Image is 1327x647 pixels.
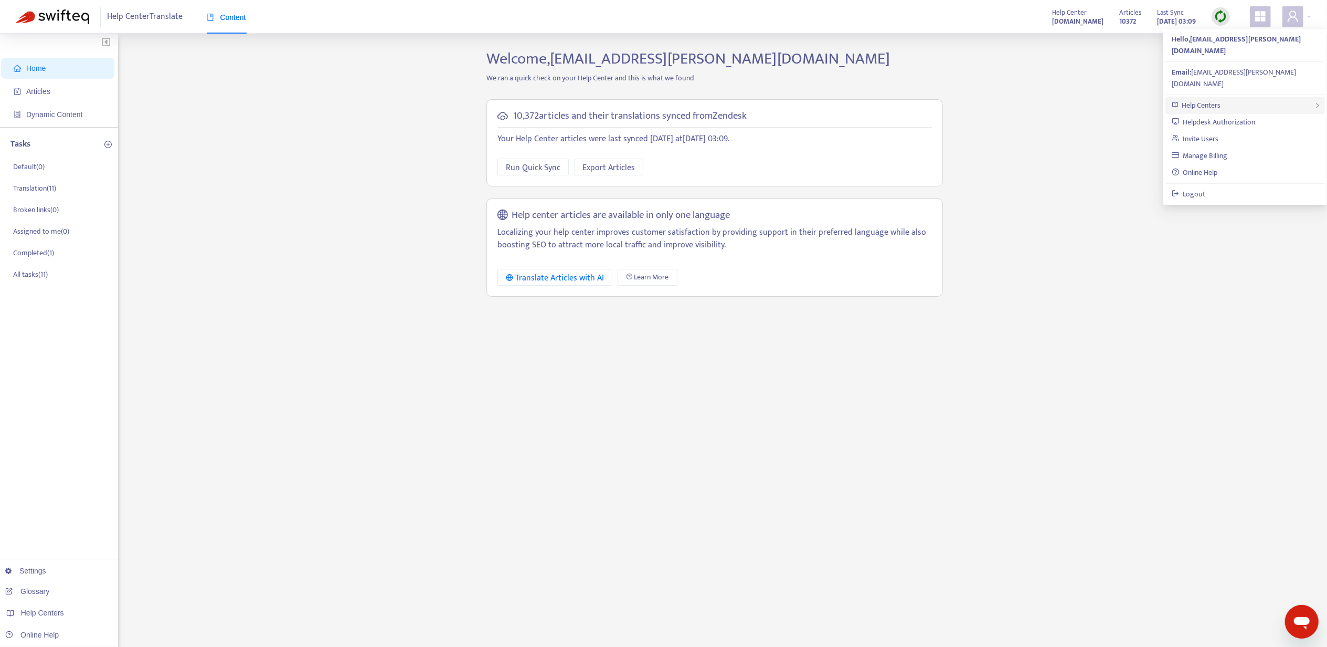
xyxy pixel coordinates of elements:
[486,46,890,72] span: Welcome, [EMAIL_ADDRESS][PERSON_NAME][DOMAIN_NAME]
[14,65,21,72] span: home
[1285,605,1319,639] iframe: Button to launch messaging window
[497,111,508,121] span: cloud-sync
[13,161,45,172] p: Default ( 0 )
[108,7,183,27] span: Help Center Translate
[1287,10,1299,23] span: user
[497,226,932,252] p: Localizing your help center improves customer satisfaction by providing support in their preferre...
[479,72,951,84] p: We ran a quick check on your Help Center and this is what we found
[1119,7,1141,18] span: Articles
[1172,150,1228,162] a: Manage Billing
[1119,16,1136,27] strong: 10372
[207,14,214,21] span: book
[10,138,30,151] p: Tasks
[497,159,569,175] button: Run Quick Sync
[1052,16,1103,27] strong: [DOMAIN_NAME]
[618,269,677,286] a: Learn More
[13,204,59,215] p: Broken links ( 0 )
[13,183,56,194] p: Translation ( 11 )
[1314,102,1321,109] span: right
[1214,10,1227,23] img: sync.dc5367851b00ba804db3.png
[1052,15,1103,27] a: [DOMAIN_NAME]
[207,13,246,22] span: Content
[1172,166,1218,179] a: Online Help
[506,161,560,174] span: Run Quick Sync
[513,110,747,122] h5: 10,372 articles and their translations synced from Zendesk
[1052,7,1087,18] span: Help Center
[582,161,635,174] span: Export Articles
[1254,10,1267,23] span: appstore
[506,272,604,285] div: Translate Articles with AI
[13,247,54,258] p: Completed ( 1 )
[5,567,46,575] a: Settings
[1172,133,1219,145] a: Invite Users
[5,587,49,596] a: Glossary
[26,64,46,72] span: Home
[497,269,612,286] button: Translate Articles with AI
[1172,33,1301,57] strong: Hello, [EMAIL_ADDRESS][PERSON_NAME][DOMAIN_NAME]
[512,210,730,222] h5: Help center articles are available in only one language
[1172,188,1206,200] a: Logout
[26,87,50,96] span: Articles
[14,111,21,118] span: container
[13,269,48,280] p: All tasks ( 11 )
[14,88,21,95] span: account-book
[104,141,112,148] span: plus-circle
[13,226,69,237] p: Assigned to me ( 0 )
[634,272,669,283] span: Learn More
[1182,99,1220,111] span: Help Centers
[1172,66,1191,78] strong: Email:
[574,159,643,175] button: Export Articles
[497,210,508,222] span: global
[21,609,64,617] span: Help Centers
[16,9,89,24] img: Swifteq
[1172,116,1256,128] a: Helpdesk Authorization
[1157,7,1184,18] span: Last Sync
[26,110,82,119] span: Dynamic Content
[5,631,59,639] a: Online Help
[1172,67,1319,90] div: [EMAIL_ADDRESS][PERSON_NAME][DOMAIN_NAME]
[497,133,932,145] p: Your Help Center articles were last synced [DATE] at [DATE] 03:09 .
[1157,16,1196,27] strong: [DATE] 03:09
